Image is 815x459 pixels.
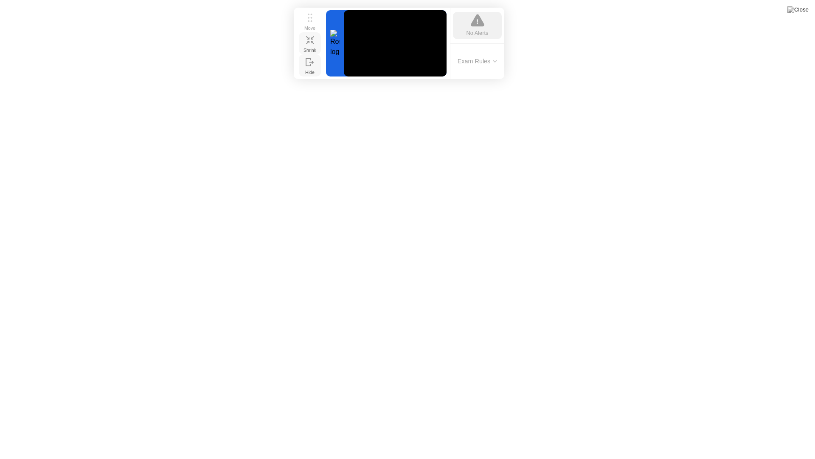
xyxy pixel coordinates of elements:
button: Move [299,10,321,32]
button: Shrink [299,32,321,54]
button: Hide [299,54,321,76]
div: Move [304,25,315,31]
div: No Alerts [467,29,489,37]
div: Shrink [304,48,316,53]
img: Close [787,6,809,13]
div: Hide [305,70,315,75]
button: Exam Rules [455,57,500,65]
